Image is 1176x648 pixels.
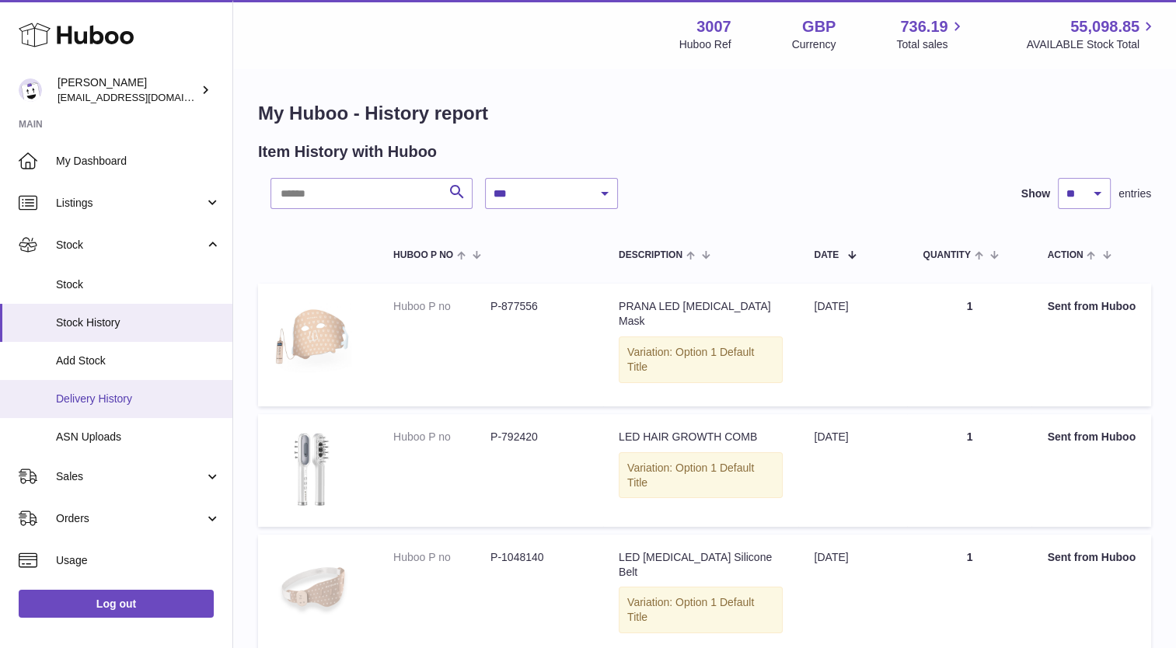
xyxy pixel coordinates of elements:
td: 1 [907,284,1031,406]
span: AVAILABLE Stock Total [1026,37,1157,52]
a: Log out [19,590,214,618]
strong: 3007 [696,16,731,37]
h1: My Huboo - History report [258,101,1151,126]
strong: Sent from Huboo [1047,430,1136,443]
span: Delivery History [56,392,221,406]
a: 736.19 Total sales [896,16,965,52]
span: Description [619,250,682,260]
dt: Huboo P no [393,430,490,444]
a: 55,098.85 AVAILABLE Stock Total [1026,16,1157,52]
label: Show [1021,186,1050,201]
img: 30071687430506.png [274,430,351,507]
td: PRANA LED [MEDICAL_DATA] Mask [603,284,798,406]
h2: Item History with Huboo [258,141,437,162]
div: Huboo Ref [679,37,731,52]
strong: GBP [802,16,836,37]
span: Action [1047,250,1083,260]
span: [EMAIL_ADDRESS][DOMAIN_NAME] [58,91,229,103]
td: [DATE] [798,414,907,527]
div: Variation: Option 1 Default Title [619,587,783,633]
td: LED HAIR GROWTH COMB [603,414,798,527]
dd: P-877556 [490,299,588,314]
strong: Sent from Huboo [1047,300,1136,312]
dt: Huboo P no [393,299,490,314]
span: Usage [56,553,221,568]
span: Total sales [896,37,965,52]
span: 736.19 [900,16,947,37]
span: Huboo P no [393,250,453,260]
dd: P-1048140 [490,550,588,565]
strong: Sent from Huboo [1047,551,1136,563]
img: 30071704385433.jpg [274,299,351,377]
span: entries [1118,186,1151,201]
td: [DATE] [798,284,907,406]
span: Date [814,250,839,260]
span: Stock History [56,315,221,330]
span: Orders [56,511,204,526]
div: Variation: Option 1 Default Title [619,336,783,383]
dt: Huboo P no [393,550,490,565]
div: Variation: Option 1 Default Title [619,452,783,499]
span: My Dashboard [56,154,221,169]
span: Quantity [923,250,970,260]
span: Stock [56,277,221,292]
span: Listings [56,196,204,211]
div: Currency [792,37,836,52]
div: [PERSON_NAME] [58,75,197,105]
dd: P-792420 [490,430,588,444]
img: bevmay@maysama.com [19,78,42,102]
span: ASN Uploads [56,430,221,444]
span: 55,098.85 [1070,16,1139,37]
img: 1_7eebc464-ea89-4c0e-81f0-deee531f330f.png [274,550,351,628]
td: 1 [907,414,1031,527]
span: Add Stock [56,354,221,368]
span: Sales [56,469,204,484]
span: Stock [56,238,204,253]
